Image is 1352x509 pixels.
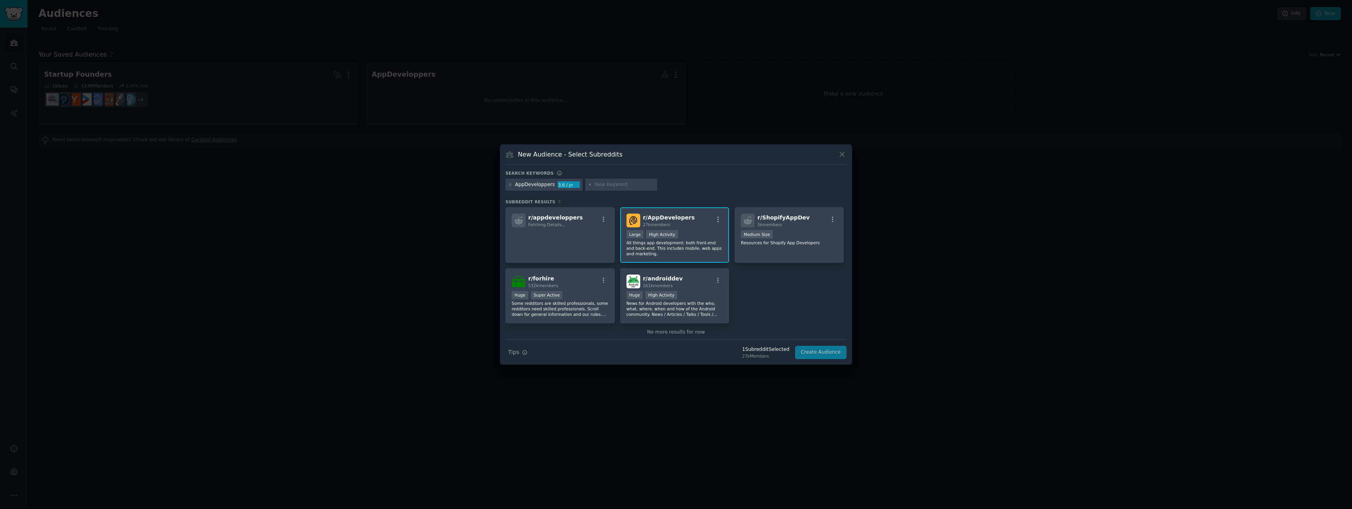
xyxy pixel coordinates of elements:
[742,346,789,353] div: 1 Subreddit Selected
[757,222,782,227] span: 5k members
[505,336,847,346] div: Need more communities?
[528,283,558,288] span: 532k members
[531,291,563,299] div: Super Active
[741,240,838,245] p: Resources for Shopify App Developers
[626,230,644,238] div: Large
[646,230,678,238] div: High Activity
[558,181,580,188] div: 3.6 / yr
[508,348,519,356] span: Tips
[643,222,670,227] span: 27k members
[626,275,640,288] img: androiddev
[681,339,733,345] span: Add to your keywords
[505,345,530,359] button: Tips
[512,275,525,288] img: forhire
[645,291,677,299] div: High Activity
[528,222,565,227] span: Fetching Details...
[528,275,554,282] span: r/ forhire
[626,301,723,317] p: News for Android developers with the who, what, where, when and how of the Android community. New...
[558,199,561,204] span: 5
[512,301,608,317] p: Some redditors are skilled professionals, some redditors need skilled professionals. Scroll down ...
[512,291,528,299] div: Huge
[505,199,555,205] span: Subreddit Results
[528,214,583,221] span: r/ appdeveloppers
[643,283,673,288] span: 261k members
[741,230,773,238] div: Medium Size
[643,275,683,282] span: r/ androiddev
[595,181,654,188] input: New Keyword
[518,150,623,159] h3: New Audience - Select Subreddits
[742,353,789,359] div: 27k Members
[626,240,723,256] p: All things app development: both front-end and back-end. This includes mobile, web apps and marke...
[757,214,810,221] span: r/ ShopifyAppDev
[505,170,554,176] h3: Search keywords
[626,214,640,227] img: AppDevelopers
[515,181,555,188] div: AppDeveloppers
[505,329,847,336] div: No more results for now
[626,291,643,299] div: Huge
[643,214,695,221] span: r/ AppDevelopers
